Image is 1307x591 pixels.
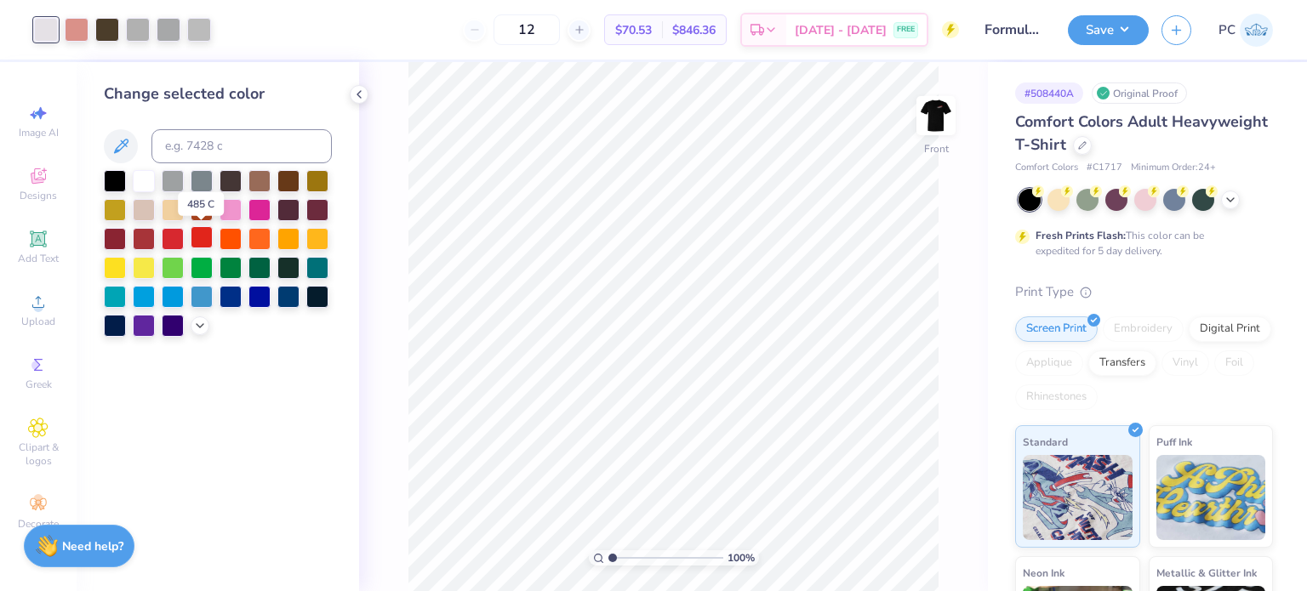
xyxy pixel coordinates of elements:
[1015,282,1273,302] div: Print Type
[615,21,652,39] span: $70.53
[795,21,887,39] span: [DATE] - [DATE]
[924,141,949,156] div: Front
[494,14,560,45] input: – –
[1023,564,1064,582] span: Neon Ink
[1015,350,1083,376] div: Applique
[897,24,915,36] span: FREE
[728,550,755,565] span: 100 %
[1103,316,1184,342] div: Embroidery
[672,21,716,39] span: $846.36
[1015,316,1098,342] div: Screen Print
[151,129,332,163] input: e.g. 7428 c
[1156,564,1257,582] span: Metallic & Glitter Ink
[21,315,55,328] span: Upload
[1088,350,1156,376] div: Transfers
[1015,384,1098,410] div: Rhinestones
[1161,350,1209,376] div: Vinyl
[9,440,68,468] span: Clipart & logos
[19,126,59,139] span: Image AI
[1189,316,1271,342] div: Digital Print
[104,82,332,105] div: Change selected color
[919,99,953,133] img: Front
[1131,161,1216,175] span: Minimum Order: 24 +
[1015,161,1078,175] span: Comfort Colors
[1036,229,1126,242] strong: Fresh Prints Flash:
[1219,20,1236,40] span: PC
[1214,350,1254,376] div: Foil
[1015,82,1083,104] div: # 508440A
[1087,161,1122,175] span: # C1717
[18,517,59,531] span: Decorate
[62,538,123,554] strong: Need help?
[1023,455,1133,540] img: Standard
[1156,433,1192,451] span: Puff Ink
[1036,228,1245,259] div: This color can be expedited for 5 day delivery.
[1023,433,1068,451] span: Standard
[178,192,224,216] div: 485 C
[1219,14,1273,47] a: PC
[1092,82,1187,104] div: Original Proof
[26,378,52,391] span: Greek
[1068,15,1149,45] button: Save
[972,13,1055,47] input: Untitled Design
[1156,455,1266,540] img: Puff Ink
[18,252,59,265] span: Add Text
[20,189,57,202] span: Designs
[1240,14,1273,47] img: Priyanka Choudhary
[1015,111,1268,155] span: Comfort Colors Adult Heavyweight T-Shirt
